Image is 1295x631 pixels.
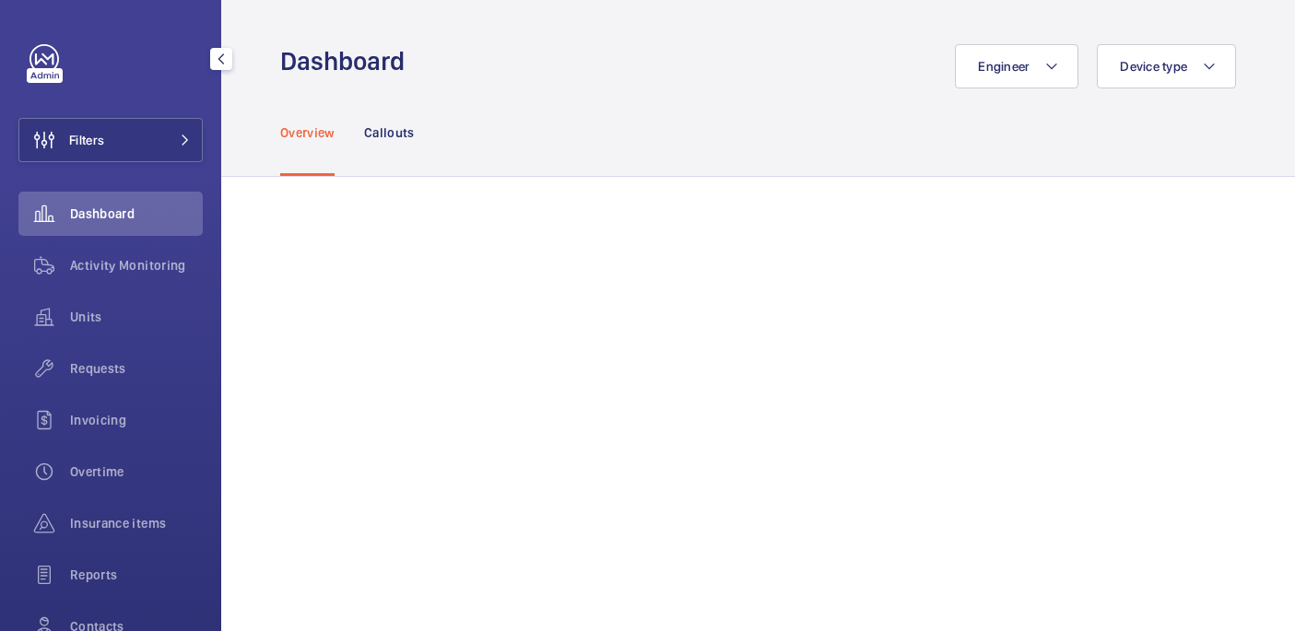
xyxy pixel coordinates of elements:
button: Engineer [955,44,1078,88]
span: Engineer [978,59,1030,74]
span: Dashboard [70,204,203,223]
p: Callouts [364,123,415,142]
p: Overview [280,123,335,142]
span: Activity Monitoring [70,256,203,275]
h1: Dashboard [280,44,416,78]
span: Invoicing [70,411,203,429]
button: Device type [1097,44,1236,88]
span: Reports [70,566,203,584]
span: Requests [70,359,203,378]
span: Overtime [70,462,203,481]
span: Device type [1120,59,1187,74]
span: Filters [69,131,104,149]
span: Insurance items [70,514,203,532]
button: Filters [18,118,203,162]
span: Units [70,308,203,326]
